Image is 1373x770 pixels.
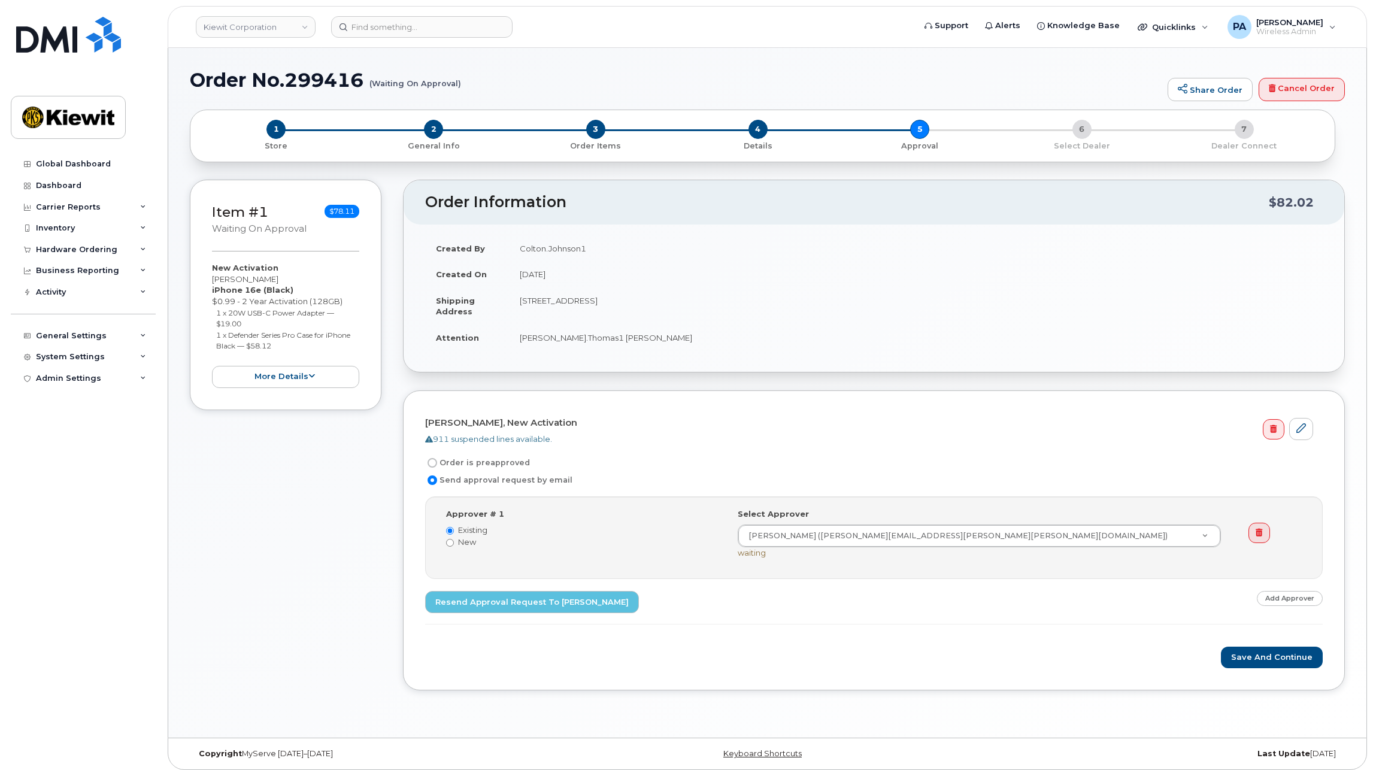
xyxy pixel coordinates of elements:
small: 1 x Defender Series Pro Case for iPhone Black — $58.12 [216,331,350,351]
div: MyServe [DATE]–[DATE] [190,749,575,759]
input: Order is preapproved [428,458,437,468]
a: [PERSON_NAME] ([PERSON_NAME][EMAIL_ADDRESS][PERSON_NAME][PERSON_NAME][DOMAIN_NAME]) [738,525,1220,547]
a: Share Order [1168,78,1253,102]
button: Save and Continue [1221,647,1323,669]
input: Send approval request by email [428,475,437,485]
small: (Waiting On Approval) [369,69,461,88]
strong: Copyright [199,749,242,758]
small: 1 x 20W USB-C Power Adapter — $19.00 [216,308,334,329]
small: Waiting On Approval [212,223,307,234]
span: 1 [266,120,286,139]
label: New [446,536,720,548]
label: Existing [446,525,720,536]
span: waiting [738,548,766,557]
a: Item #1 [212,204,268,220]
span: [PERSON_NAME] ([PERSON_NAME][EMAIL_ADDRESS][PERSON_NAME][PERSON_NAME][DOMAIN_NAME]) [741,530,1168,541]
div: [DATE] [960,749,1345,759]
a: 4 Details [677,139,839,151]
td: [STREET_ADDRESS] [509,287,1323,325]
strong: Attention [436,333,479,342]
td: Colton.Johnson1 [509,235,1323,262]
label: Order is preapproved [425,456,530,470]
td: [PERSON_NAME].Thomas1 [PERSON_NAME] [509,325,1323,351]
h1: Order No.299416 [190,69,1162,90]
h2: Order Information [425,194,1269,211]
p: Details [681,141,834,151]
h4: [PERSON_NAME], New Activation [425,418,1313,428]
div: 911 suspended lines available. [425,433,1313,445]
p: Store [205,141,348,151]
div: $82.02 [1269,191,1314,214]
strong: Created On [436,269,487,279]
strong: Created By [436,244,485,253]
div: [PERSON_NAME] $0.99 - 2 Year Activation (128GB) [212,262,359,387]
a: Cancel Order [1259,78,1345,102]
td: [DATE] [509,261,1323,287]
strong: Shipping Address [436,296,475,317]
span: $78.11 [325,205,359,218]
input: Existing [446,527,454,535]
span: 3 [586,120,605,139]
label: Approver # 1 [446,508,504,520]
input: New [446,539,454,547]
a: 3 Order Items [514,139,677,151]
a: 2 General Info [353,139,515,151]
p: General Info [357,141,510,151]
a: Add Approver [1257,591,1323,606]
label: Select Approver [738,508,809,520]
strong: New Activation [212,263,278,272]
strong: iPhone 16e (Black) [212,285,293,295]
strong: Last Update [1257,749,1310,758]
a: Resend Approval Request to [PERSON_NAME] [425,591,639,613]
button: more details [212,366,359,388]
p: Order Items [519,141,672,151]
a: 1 Store [200,139,353,151]
label: Send approval request by email [425,473,572,487]
span: 4 [748,120,768,139]
a: Keyboard Shortcuts [723,749,802,758]
span: 2 [424,120,443,139]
